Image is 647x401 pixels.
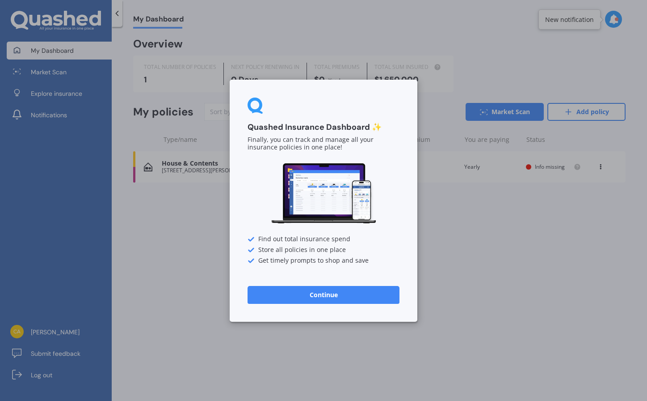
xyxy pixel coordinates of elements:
h3: Quashed Insurance Dashboard ✨ [248,122,399,132]
button: Continue [248,286,399,303]
div: Find out total insurance spend [248,235,399,243]
p: Finally, you can track and manage all your insurance policies in one place! [248,136,399,151]
img: Dashboard [270,162,377,225]
div: Store all policies in one place [248,246,399,253]
div: Get timely prompts to shop and save [248,257,399,264]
